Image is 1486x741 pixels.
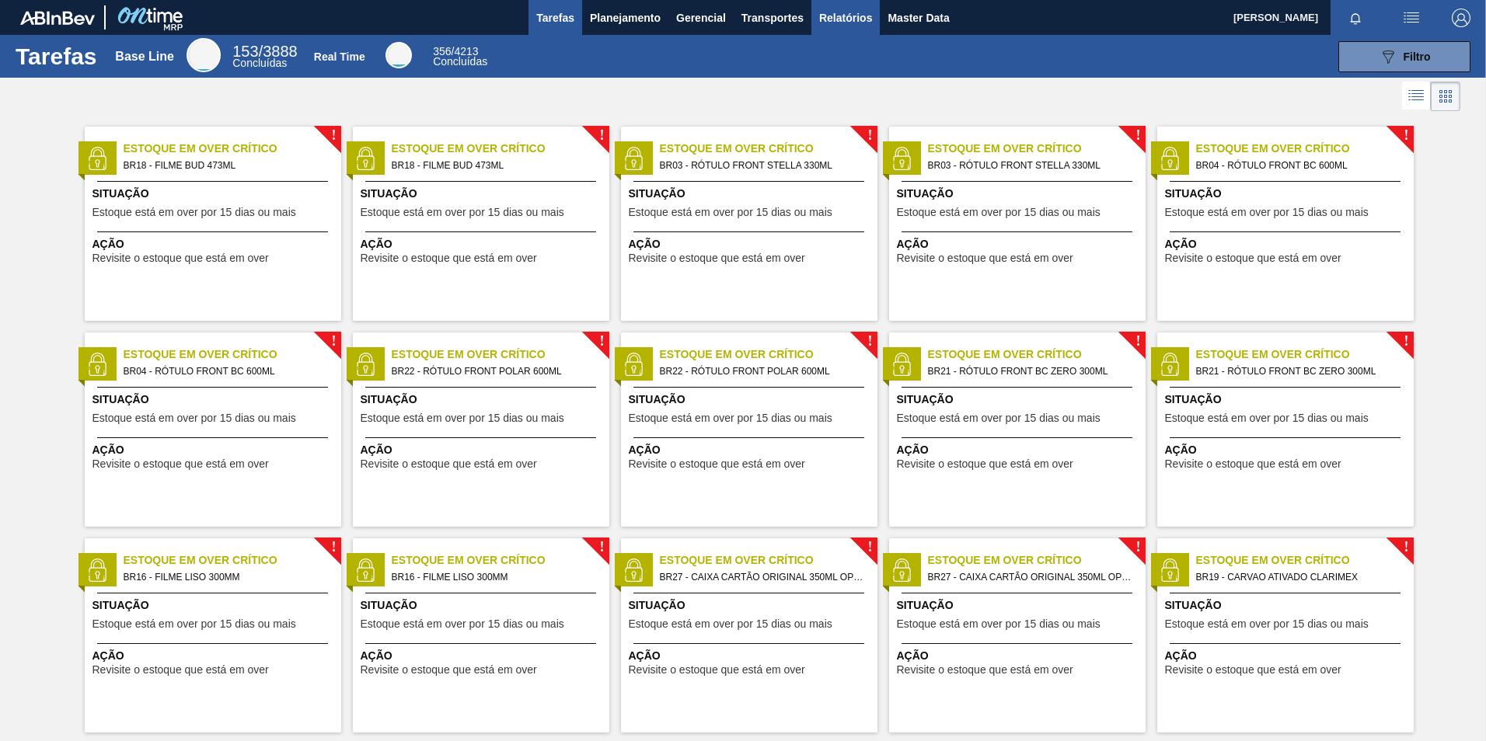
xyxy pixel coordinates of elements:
[590,9,661,27] span: Planejamento
[928,363,1133,380] span: BR21 - RÓTULO FRONT BC ZERO 300ML
[897,648,1142,664] span: Ação
[1196,552,1414,569] span: Estoque em Over Crítico
[1158,147,1181,170] img: status
[331,130,336,141] span: !
[361,597,605,614] span: Situação
[187,38,221,72] div: Base Line
[433,47,487,67] div: Real Time
[1331,7,1380,29] button: Notificações
[1452,9,1470,27] img: Logout
[1165,412,1369,424] span: Estoque está em over por 15 dias ou mais
[1135,130,1140,141] span: !
[622,353,645,376] img: status
[1158,558,1181,582] img: status
[1165,252,1341,264] span: Revisite o estoque que está em over
[897,236,1142,252] span: Ação
[392,569,597,586] span: BR16 - FILME LISO 300MM
[1196,346,1414,363] span: Estoque em Over Crítico
[629,236,874,252] span: Ação
[1196,363,1401,380] span: BR21 - RÓTULO FRONT BC ZERO 300ML
[1165,391,1410,408] span: Situação
[629,207,832,218] span: Estoque está em over por 15 dias ou mais
[897,458,1073,470] span: Revisite o estoque que está em over
[897,664,1073,676] span: Revisite o estoque que está em over
[928,157,1133,174] span: BR03 - RÓTULO FRONT STELLA 330ML
[433,55,487,68] span: Concluídas
[629,597,874,614] span: Situação
[392,346,609,363] span: Estoque em Over Crítico
[660,363,865,380] span: BR22 - RÓTULO FRONT POLAR 600ML
[361,664,537,676] span: Revisite o estoque que está em over
[85,558,109,582] img: status
[890,147,913,170] img: status
[660,346,877,363] span: Estoque em Over Crítico
[433,45,478,57] span: / 4213
[361,207,564,218] span: Estoque está em over por 15 dias ou mais
[124,363,329,380] span: BR04 - RÓTULO FRONT BC 600ML
[1404,541,1408,553] span: !
[232,43,258,60] span: 153
[867,336,872,347] span: !
[124,346,341,363] span: Estoque em Over Crítico
[385,42,412,68] div: Real Time
[124,552,341,569] span: Estoque em Over Crítico
[1338,41,1470,72] button: Filtro
[897,618,1101,630] span: Estoque está em over por 15 dias ou mais
[867,130,872,141] span: !
[92,391,337,408] span: Situação
[629,664,805,676] span: Revisite o estoque que está em over
[819,9,872,27] span: Relatórios
[1165,664,1341,676] span: Revisite o estoque que está em over
[433,45,451,57] span: 356
[392,552,609,569] span: Estoque em Over Crítico
[232,43,297,60] span: / 3888
[599,541,604,553] span: !
[331,336,336,347] span: !
[20,11,95,25] img: TNhmsLtSVTkK8tSr43FrP2fwEKptu5GPRR3wAAAABJRU5ErkJggg==
[1404,50,1431,63] span: Filtro
[741,9,804,27] span: Transportes
[660,569,865,586] span: BR27 - CAIXA CARTÃO ORIGINAL 350ML OPEN CORNER
[92,458,269,470] span: Revisite o estoque que está em over
[1431,82,1460,111] div: Visão em Cards
[928,346,1146,363] span: Estoque em Over Crítico
[92,442,337,458] span: Ação
[897,412,1101,424] span: Estoque está em over por 15 dias ou mais
[1135,336,1140,347] span: !
[354,147,377,170] img: status
[897,391,1142,408] span: Situação
[124,569,329,586] span: BR16 - FILME LISO 300MM
[1158,353,1181,376] img: status
[392,141,609,157] span: Estoque em Over Crítico
[85,147,109,170] img: status
[888,9,949,27] span: Master Data
[629,252,805,264] span: Revisite o estoque que está em over
[85,353,109,376] img: status
[660,157,865,174] span: BR03 - RÓTULO FRONT STELLA 330ML
[928,141,1146,157] span: Estoque em Over Crítico
[361,412,564,424] span: Estoque está em over por 15 dias ou mais
[1402,9,1421,27] img: userActions
[928,569,1133,586] span: BR27 - CAIXA CARTÃO ORIGINAL 350ML OPEN CORNER
[676,9,726,27] span: Gerencial
[629,186,874,202] span: Situação
[92,207,296,218] span: Estoque está em over por 15 dias ou mais
[92,664,269,676] span: Revisite o estoque que está em over
[629,458,805,470] span: Revisite o estoque que está em over
[660,141,877,157] span: Estoque em Over Crítico
[897,186,1142,202] span: Situação
[1165,442,1410,458] span: Ação
[890,558,913,582] img: status
[897,207,1101,218] span: Estoque está em over por 15 dias ou mais
[1196,157,1401,174] span: BR04 - RÓTULO FRONT BC 600ML
[629,442,874,458] span: Ação
[331,541,336,553] span: !
[1196,569,1401,586] span: BR19 - CARVAO ATIVADO CLARIMEX
[361,648,605,664] span: Ação
[392,157,597,174] span: BR18 - FILME BUD 473ML
[92,597,337,614] span: Situação
[890,353,913,376] img: status
[629,618,832,630] span: Estoque está em over por 15 dias ou mais
[629,412,832,424] span: Estoque está em over por 15 dias ou mais
[599,336,604,347] span: !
